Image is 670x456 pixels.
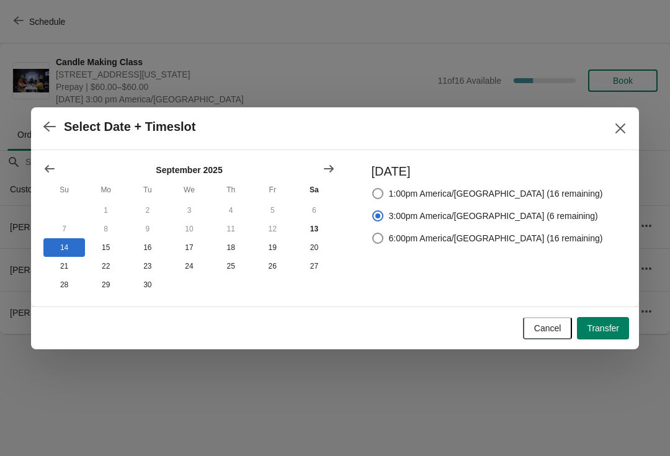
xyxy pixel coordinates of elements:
span: 6:00pm America/[GEOGRAPHIC_DATA] (16 remaining) [389,232,603,244]
th: Wednesday [168,179,210,201]
span: 3:00pm America/[GEOGRAPHIC_DATA] (6 remaining) [389,210,598,222]
button: Tuesday September 30 2025 [127,275,168,294]
th: Saturday [293,179,335,201]
button: Close [609,117,632,140]
button: Wednesday September 24 2025 [168,257,210,275]
th: Thursday [210,179,252,201]
button: Saturday September 27 2025 [293,257,335,275]
button: Thursday September 4 2025 [210,201,252,220]
button: Tuesday September 9 2025 [127,220,168,238]
button: Wednesday September 10 2025 [168,220,210,238]
button: Thursday September 25 2025 [210,257,252,275]
button: Monday September 8 2025 [85,220,127,238]
button: Thursday September 11 2025 [210,220,252,238]
th: Monday [85,179,127,201]
h3: [DATE] [372,163,603,180]
button: Sunday September 7 2025 [43,220,85,238]
button: Show next month, October 2025 [318,158,340,180]
h2: Select Date + Timeslot [64,120,196,134]
span: Cancel [534,323,561,333]
button: Monday September 22 2025 [85,257,127,275]
button: Monday September 29 2025 [85,275,127,294]
th: Tuesday [127,179,168,201]
span: Transfer [587,323,619,333]
th: Sunday [43,179,85,201]
span: 1:00pm America/[GEOGRAPHIC_DATA] (16 remaining) [389,187,603,200]
button: Thursday September 18 2025 [210,238,252,257]
button: Monday September 15 2025 [85,238,127,257]
button: Sunday September 14 2025 [43,238,85,257]
button: Friday September 26 2025 [252,257,293,275]
button: Sunday September 28 2025 [43,275,85,294]
button: Monday September 1 2025 [85,201,127,220]
button: Tuesday September 2 2025 [127,201,168,220]
button: Show previous month, August 2025 [38,158,61,180]
button: Cancel [523,317,573,339]
button: Friday September 19 2025 [252,238,293,257]
button: Wednesday September 3 2025 [168,201,210,220]
button: Wednesday September 17 2025 [168,238,210,257]
button: Transfer [577,317,629,339]
button: Friday September 5 2025 [252,201,293,220]
button: Sunday September 21 2025 [43,257,85,275]
button: Tuesday September 16 2025 [127,238,168,257]
button: Today Saturday September 13 2025 [293,220,335,238]
button: Saturday September 20 2025 [293,238,335,257]
th: Friday [252,179,293,201]
button: Friday September 12 2025 [252,220,293,238]
button: Tuesday September 23 2025 [127,257,168,275]
button: Saturday September 6 2025 [293,201,335,220]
